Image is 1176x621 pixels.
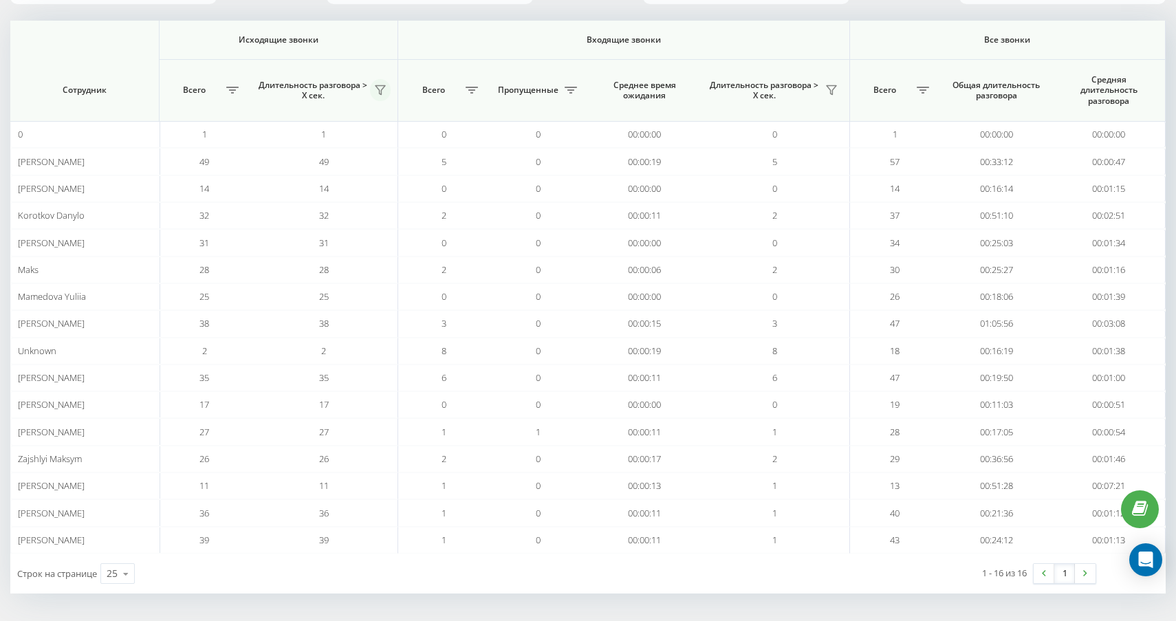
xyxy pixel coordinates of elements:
span: 0 [536,453,541,465]
span: 0 [18,128,23,140]
span: 1 [536,426,541,438]
span: 1 [442,534,446,546]
div: Open Intercom Messenger [1129,543,1162,576]
td: 00:00:11 [588,418,701,445]
span: 1 [321,128,326,140]
span: Mamedova Yuliia [18,290,86,303]
span: 1 [772,426,777,438]
span: 47 [890,371,900,384]
span: Zajshlyi Maksym [18,453,82,465]
div: 1 - 16 из 16 [982,566,1027,580]
span: [PERSON_NAME] [18,507,85,519]
td: 00:00:17 [588,446,701,472]
td: 00:00:00 [1053,121,1166,148]
span: 57 [890,155,900,168]
span: 18 [890,345,900,357]
td: 00:51:28 [940,472,1053,499]
td: 00:00:00 [588,175,701,202]
span: 6 [772,371,777,384]
span: 28 [319,263,329,276]
td: 00:33:12 [940,148,1053,175]
td: 00:01:12 [1053,499,1166,526]
span: 26 [199,453,209,465]
span: 34 [890,237,900,249]
span: Пропущенные [496,85,560,96]
span: Все звонки [872,34,1144,45]
span: 0 [536,345,541,357]
span: 1 [893,128,897,140]
span: 0 [536,128,541,140]
td: 01:05:56 [940,310,1053,337]
span: Средняя длительность разговора [1065,74,1153,107]
span: 31 [319,237,329,249]
span: 2 [321,345,326,357]
span: 17 [319,398,329,411]
td: 00:01:39 [1053,283,1166,310]
span: 0 [772,182,777,195]
span: 47 [890,317,900,329]
span: Среднее время ожидания [600,80,689,101]
span: 0 [536,237,541,249]
span: 19 [890,398,900,411]
span: 26 [319,453,329,465]
span: Строк на странице [17,567,97,580]
span: Всего [405,85,461,96]
td: 00:01:00 [1053,364,1166,391]
span: 26 [890,290,900,303]
span: 17 [199,398,209,411]
span: 31 [199,237,209,249]
span: Длительность разговора > Х сек. [708,80,821,101]
td: 00:00:00 [588,391,701,418]
td: 00:00:00 [588,229,701,256]
span: Общая длительность разговора [952,80,1041,101]
td: 00:07:21 [1053,472,1166,499]
span: Входящие звонки [427,34,820,45]
td: 00:01:34 [1053,229,1166,256]
span: 0 [536,263,541,276]
span: 39 [319,534,329,546]
td: 00:00:19 [588,338,701,364]
td: 00:25:03 [940,229,1053,256]
span: 2 [442,209,446,221]
span: 37 [890,209,900,221]
span: 3 [442,317,446,329]
span: [PERSON_NAME] [18,479,85,492]
td: 00:00:00 [588,121,701,148]
span: 13 [890,479,900,492]
span: Korotkov Danylo [18,209,85,221]
span: 0 [772,398,777,411]
span: 0 [536,371,541,384]
td: 00:00:11 [588,527,701,554]
span: 49 [199,155,209,168]
span: 14 [319,182,329,195]
span: [PERSON_NAME] [18,398,85,411]
span: 0 [536,155,541,168]
td: 00:18:06 [940,283,1053,310]
td: 00:00:00 [940,121,1053,148]
span: 1 [772,534,777,546]
span: 14 [890,182,900,195]
td: 00:00:51 [1053,391,1166,418]
span: 0 [442,237,446,249]
span: 35 [319,371,329,384]
td: 00:25:27 [940,257,1053,283]
td: 00:36:56 [940,446,1053,472]
td: 00:00:11 [588,364,701,391]
span: Unknown [18,345,56,357]
span: 0 [772,290,777,303]
span: 38 [199,317,209,329]
span: 29 [890,453,900,465]
span: 5 [772,155,777,168]
td: 00:21:36 [940,499,1053,526]
span: 3 [772,317,777,329]
span: 1 [442,507,446,519]
span: Сотрудник [24,85,145,96]
span: [PERSON_NAME] [18,317,85,329]
td: 00:01:15 [1053,175,1166,202]
a: 1 [1054,564,1075,583]
td: 00:01:38 [1053,338,1166,364]
span: 2 [772,209,777,221]
span: 5 [442,155,446,168]
td: 00:16:19 [940,338,1053,364]
span: 2 [442,453,446,465]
